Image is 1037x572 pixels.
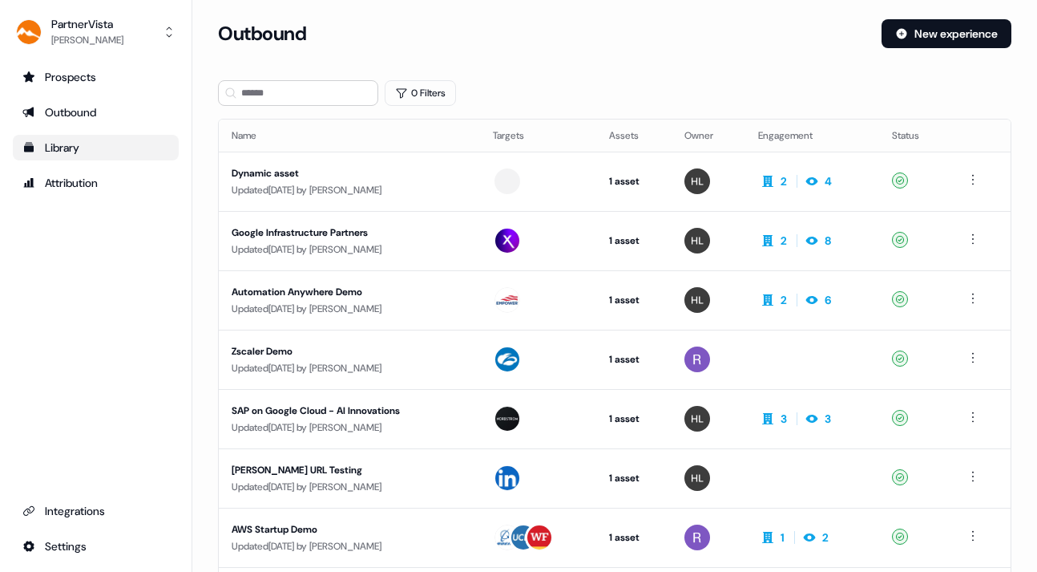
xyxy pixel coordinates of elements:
th: Targets [480,120,596,152]
img: Hondo [684,228,710,254]
a: Go to prospects [13,64,179,90]
a: Go to outbound experience [13,99,179,125]
div: Updated [DATE] by [PERSON_NAME] [232,241,467,258]
div: Updated [DATE] by [PERSON_NAME] [232,538,467,554]
div: Prospects [22,69,169,85]
div: Updated [DATE] by [PERSON_NAME] [232,479,467,495]
button: PartnerVista[PERSON_NAME] [13,13,179,51]
div: 1 asset [609,233,659,249]
div: Automation Anywhere Demo [232,284,467,300]
div: Settings [22,538,169,554]
div: 3 [781,411,787,427]
div: [PERSON_NAME] [51,32,123,48]
div: 2 [781,233,787,249]
div: [PERSON_NAME] URL Testing [232,462,467,478]
div: Updated [DATE] by [PERSON_NAME] [232,301,467,317]
img: Hondo [684,406,710,432]
th: Status [879,120,950,152]
div: Updated [DATE] by [PERSON_NAME] [232,420,467,436]
div: 2 [781,173,787,189]
a: Go to attribution [13,170,179,196]
div: SAP on Google Cloud - AI Innovations [232,403,467,419]
div: Dynamic asset [232,165,467,181]
div: Updated [DATE] by [PERSON_NAME] [232,360,467,376]
button: New experience [882,19,1011,48]
div: 1 asset [609,411,659,427]
div: 8 [825,233,831,249]
a: Go to templates [13,135,179,160]
h3: Outbound [218,22,306,46]
img: Rick [684,347,710,372]
button: 0 Filters [385,80,456,106]
div: 1 asset [609,351,659,367]
div: 1 asset [609,470,659,486]
th: Assets [596,120,672,152]
div: 1 asset [609,173,659,189]
img: Hondo [684,168,710,194]
th: Name [219,120,480,152]
div: Updated [DATE] by [PERSON_NAME] [232,182,467,198]
div: Google Infrastructure Partners [232,225,467,241]
th: Engagement [745,120,879,152]
div: Attribution [22,175,169,191]
div: Outbound [22,104,169,120]
img: Rick [684,525,710,550]
div: Integrations [22,503,169,519]
div: 3 [825,411,831,427]
div: 6 [825,292,831,308]
div: 4 [825,173,832,189]
img: Hondo [684,465,710,491]
a: Go to integrations [13,498,179,524]
img: Hondo [684,287,710,313]
div: PartnerVista [51,16,123,32]
div: Zscaler Demo [232,343,467,359]
a: Go to integrations [13,533,179,559]
div: 1 [781,529,785,546]
div: AWS Startup Demo [232,521,467,538]
div: 1 asset [609,292,659,308]
th: Owner [672,120,745,152]
div: 1 asset [609,529,659,546]
div: 2 [781,292,787,308]
div: 2 [822,529,829,546]
div: Library [22,140,169,156]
